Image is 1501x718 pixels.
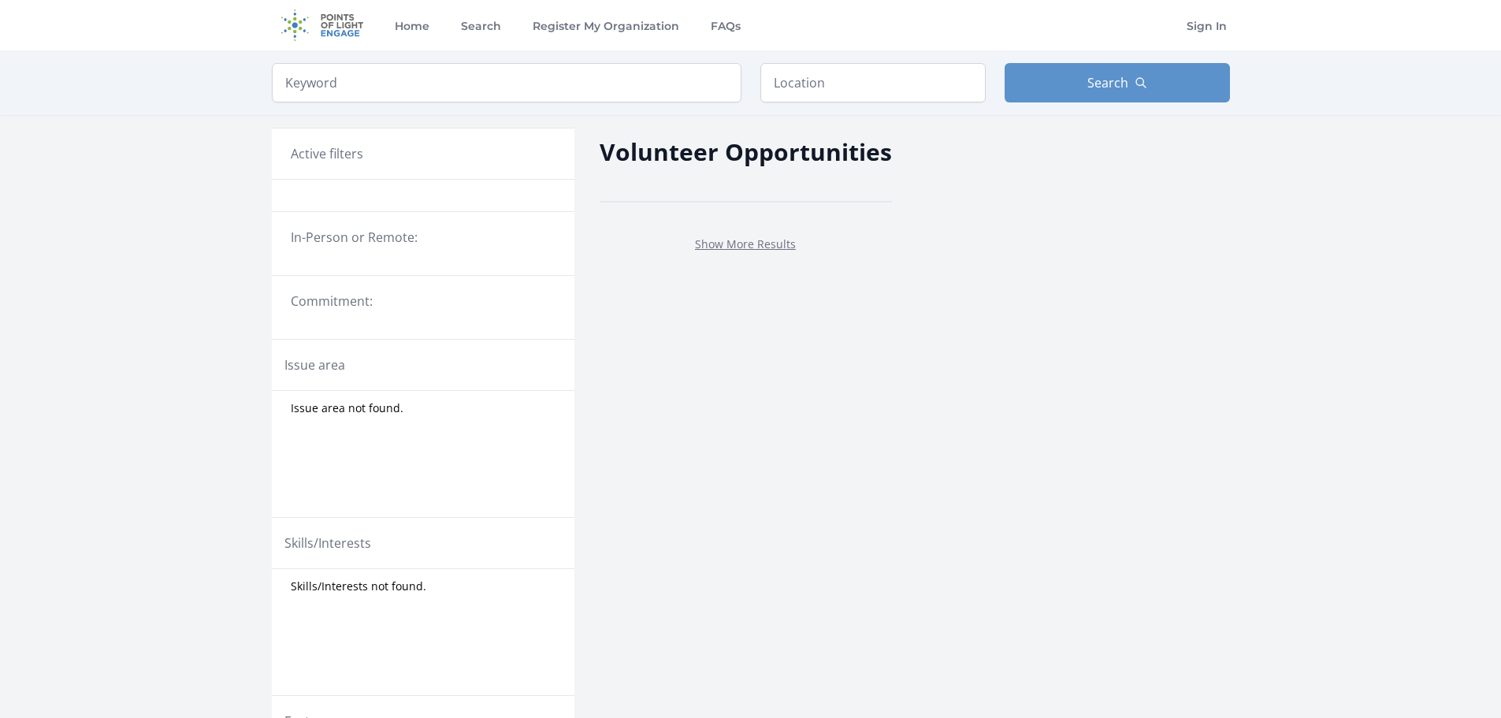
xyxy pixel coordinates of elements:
input: Location [760,63,986,102]
span: Search [1087,73,1128,92]
input: Keyword [272,63,741,102]
a: Show More Results [695,236,796,251]
span: Issue area not found. [291,400,403,416]
legend: Issue area [284,355,345,374]
h2: Volunteer Opportunities [600,134,892,169]
span: Skills/Interests not found. [291,578,426,594]
h3: Active filters [291,144,363,163]
legend: Commitment: [291,292,555,311]
legend: Skills/Interests [284,534,371,552]
button: Search [1005,63,1230,102]
legend: In-Person or Remote: [291,228,555,247]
